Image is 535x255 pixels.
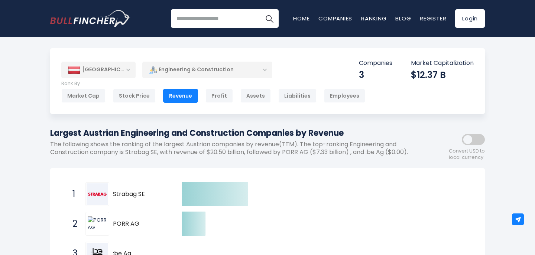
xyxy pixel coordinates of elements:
div: Liabilities [278,89,317,103]
a: Companies [318,14,352,22]
div: Assets [240,89,271,103]
div: Stock Price [113,89,156,103]
span: 1 [69,188,76,200]
a: Ranking [361,14,386,22]
div: Market Cap [61,89,106,103]
img: PORR AG [88,216,107,231]
h1: Largest Austrian Engineering and Construction Companies by Revenue [50,127,418,139]
div: 3 [359,69,392,81]
div: $12.37 B [411,69,474,81]
a: Home [293,14,309,22]
div: Engineering & Construction [142,61,272,78]
img: Strabag SE [87,183,108,205]
p: The following shows the ranking of the largest Austrian companies by revenue(TTM). The top-rankin... [50,141,418,156]
div: Profit [205,89,233,103]
a: Register [420,14,446,22]
span: PORR AG [113,220,169,228]
p: Market Capitalization [411,59,474,67]
p: Rank By [61,81,365,87]
p: Companies [359,59,392,67]
div: [GEOGRAPHIC_DATA] [61,62,136,78]
span: Strabag SE [113,190,169,198]
span: Convert USD to local currency [449,148,485,161]
img: Bullfincher logo [50,10,130,27]
button: Search [260,9,279,28]
a: Go to homepage [50,10,130,27]
a: Blog [395,14,411,22]
span: 2 [69,218,76,230]
a: Login [455,9,485,28]
div: Revenue [163,89,198,103]
div: Employees [324,89,365,103]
